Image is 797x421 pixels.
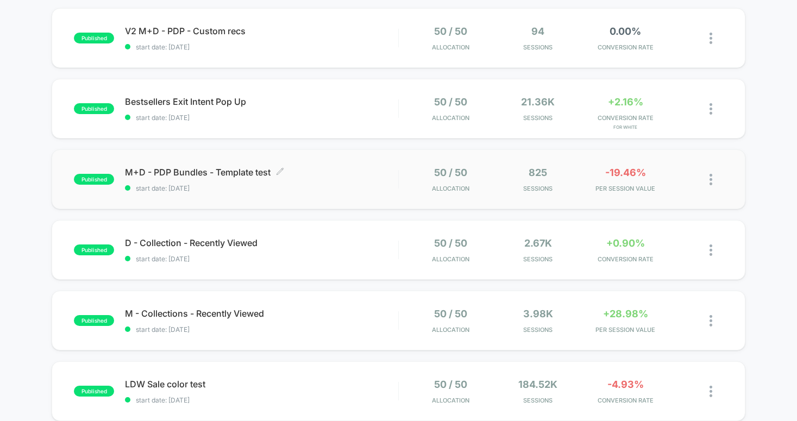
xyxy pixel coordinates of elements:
[585,43,667,51] span: CONVERSION RATE
[710,103,712,115] img: close
[125,237,398,248] span: D - Collection - Recently Viewed
[607,379,644,390] span: -4.93%
[497,114,579,122] span: Sessions
[710,174,712,185] img: close
[125,379,398,389] span: LDW Sale color test
[434,237,467,249] span: 50 / 50
[125,184,398,192] span: start date: [DATE]
[432,397,469,404] span: Allocation
[710,386,712,397] img: close
[585,124,667,130] span: for White
[125,325,398,334] span: start date: [DATE]
[524,237,552,249] span: 2.67k
[432,114,469,122] span: Allocation
[125,255,398,263] span: start date: [DATE]
[710,33,712,44] img: close
[497,185,579,192] span: Sessions
[523,308,553,319] span: 3.98k
[432,185,469,192] span: Allocation
[585,255,667,263] span: CONVERSION RATE
[518,379,557,390] span: 184.52k
[605,167,646,178] span: -19.46%
[432,326,469,334] span: Allocation
[434,308,467,319] span: 50 / 50
[125,114,398,122] span: start date: [DATE]
[710,244,712,256] img: close
[434,379,467,390] span: 50 / 50
[125,26,398,36] span: V2 M+D - PDP - Custom recs
[434,26,467,37] span: 50 / 50
[710,315,712,326] img: close
[606,237,645,249] span: +0.90%
[497,43,579,51] span: Sessions
[432,255,469,263] span: Allocation
[434,96,467,108] span: 50 / 50
[610,26,641,37] span: 0.00%
[521,96,555,108] span: 21.36k
[585,185,667,192] span: PER SESSION VALUE
[585,397,667,404] span: CONVERSION RATE
[74,103,114,114] span: published
[529,167,547,178] span: 825
[74,244,114,255] span: published
[74,315,114,326] span: published
[125,308,398,319] span: M - Collections - Recently Viewed
[434,167,467,178] span: 50 / 50
[585,326,667,334] span: PER SESSION VALUE
[125,96,398,107] span: Bestsellers Exit Intent Pop Up
[432,43,469,51] span: Allocation
[74,174,114,185] span: published
[74,386,114,397] span: published
[497,397,579,404] span: Sessions
[608,96,643,108] span: +2.16%
[125,43,398,51] span: start date: [DATE]
[125,396,398,404] span: start date: [DATE]
[125,167,398,178] span: M+D - PDP Bundles - Template test
[497,326,579,334] span: Sessions
[74,33,114,43] span: published
[531,26,544,37] span: 94
[603,308,648,319] span: +28.98%
[497,255,579,263] span: Sessions
[585,114,667,122] span: CONVERSION RATE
